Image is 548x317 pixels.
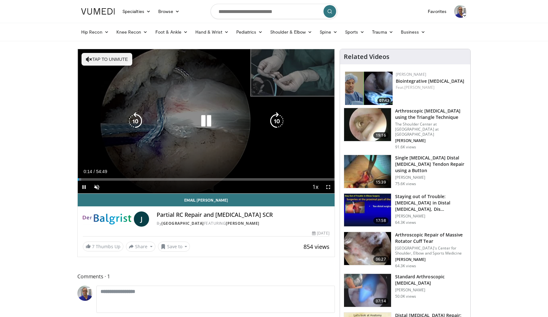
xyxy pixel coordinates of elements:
[404,85,434,90] a: [PERSON_NAME]
[134,211,149,227] a: J
[344,194,391,227] img: Q2xRg7exoPLTwO8X4xMDoxOjB1O8AjAz_1.150x105_q85_crop-smart_upscale.jpg
[77,272,335,281] span: Comments 1
[161,221,204,226] a: [GEOGRAPHIC_DATA]
[83,169,92,174] span: 0:14
[395,122,466,137] p: The Shoulder Center at [GEOGRAPHIC_DATA] at [GEOGRAPHIC_DATA]
[83,242,123,251] a: 7 Thumbs Up
[152,26,192,38] a: Foot & Ankle
[396,85,465,90] div: Feat.
[395,220,416,225] p: 64.3K views
[395,155,466,174] h3: Single [MEDICAL_DATA] Distal [MEDICAL_DATA] Tendon Repair using a Button
[454,5,467,18] img: Avatar
[368,26,397,38] a: Trauma
[94,169,95,174] span: /
[113,26,152,38] a: Knee Recon
[395,246,466,256] p: [GEOGRAPHIC_DATA]'s Center for Shoulder, Elbow and Sports Medicine
[377,98,391,103] span: 07:43
[157,221,329,226] div: By FEATURING
[312,230,329,236] div: [DATE]
[226,221,259,226] a: [PERSON_NAME]
[395,257,466,262] p: [PERSON_NAME]
[395,138,466,143] p: [PERSON_NAME]
[373,298,388,304] span: 07:14
[92,243,95,249] span: 7
[119,5,154,18] a: Specialties
[126,242,155,252] button: Share
[397,26,429,38] a: Business
[395,193,466,212] h3: Staying out of Trouble: [MEDICAL_DATA] in Distal [MEDICAL_DATA], Dis…
[303,243,329,250] span: 854 views
[77,286,93,301] img: Avatar
[154,5,184,18] a: Browse
[344,232,466,268] a: 06:27 Arthroscopic Repair of Massive Rotator Cuff Tear [GEOGRAPHIC_DATA]'s Center for Shoulder, E...
[78,181,90,193] button: Pause
[90,181,103,193] button: Unmute
[192,26,232,38] a: Hand & Wrist
[78,178,335,181] div: Progress Bar
[395,108,466,120] h3: Arthroscopic [MEDICAL_DATA] using the Triangle Technique
[345,72,393,105] a: 07:43
[211,4,337,19] input: Search topics, interventions
[81,8,115,15] img: VuMedi Logo
[96,169,107,174] span: 54:49
[82,53,132,66] button: Tap to unmute
[344,108,466,150] a: 19:16 Arthroscopic [MEDICAL_DATA] using the Triangle Technique The Shoulder Center at [GEOGRAPHIC...
[395,288,466,293] p: [PERSON_NAME]
[395,274,466,286] h3: Standard Arthroscopic [MEDICAL_DATA]
[158,242,190,252] button: Save to
[395,294,416,299] p: 50.0K views
[266,26,316,38] a: Shoulder & Elbow
[322,181,335,193] button: Fullscreen
[395,145,416,150] p: 91.6K views
[344,274,466,307] a: 07:14 Standard Arthroscopic [MEDICAL_DATA] [PERSON_NAME] 50.0K views
[83,211,131,227] img: Balgrist University Hospital
[396,72,426,77] a: [PERSON_NAME]
[395,263,416,268] p: 64.3K views
[344,155,391,188] img: king_0_3.png.150x105_q85_crop-smart_upscale.jpg
[309,181,322,193] button: Playback Rate
[344,108,391,141] img: krish_3.png.150x105_q85_crop-smart_upscale.jpg
[316,26,341,38] a: Spine
[373,179,388,185] span: 15:39
[341,26,369,38] a: Sports
[78,194,335,206] a: Email [PERSON_NAME]
[78,49,335,194] video-js: Video Player
[344,193,466,227] a: 17:58 Staying out of Trouble: [MEDICAL_DATA] in Distal [MEDICAL_DATA], Dis… [PERSON_NAME] 64.3K v...
[344,232,391,265] img: 281021_0002_1.png.150x105_q85_crop-smart_upscale.jpg
[344,274,391,307] img: 38854_0000_3.png.150x105_q85_crop-smart_upscale.jpg
[395,214,466,219] p: [PERSON_NAME]
[424,5,450,18] a: Favorites
[396,78,465,84] a: Biointegrative [MEDICAL_DATA]
[373,256,388,262] span: 06:27
[157,211,329,218] h4: Partial RC Repair and [MEDICAL_DATA] SCR
[232,26,266,38] a: Pediatrics
[344,155,466,188] a: 15:39 Single [MEDICAL_DATA] Distal [MEDICAL_DATA] Tendon Repair using a Button [PERSON_NAME] 75.6...
[373,217,388,224] span: 17:58
[395,175,466,180] p: [PERSON_NAME]
[77,26,113,38] a: Hip Recon
[344,53,389,61] h4: Related Videos
[345,72,393,105] img: 3fbd5ba4-9555-46dd-8132-c1644086e4f5.150x105_q85_crop-smart_upscale.jpg
[395,181,416,186] p: 75.6K views
[373,132,388,139] span: 19:16
[395,232,466,244] h3: Arthroscopic Repair of Massive Rotator Cuff Tear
